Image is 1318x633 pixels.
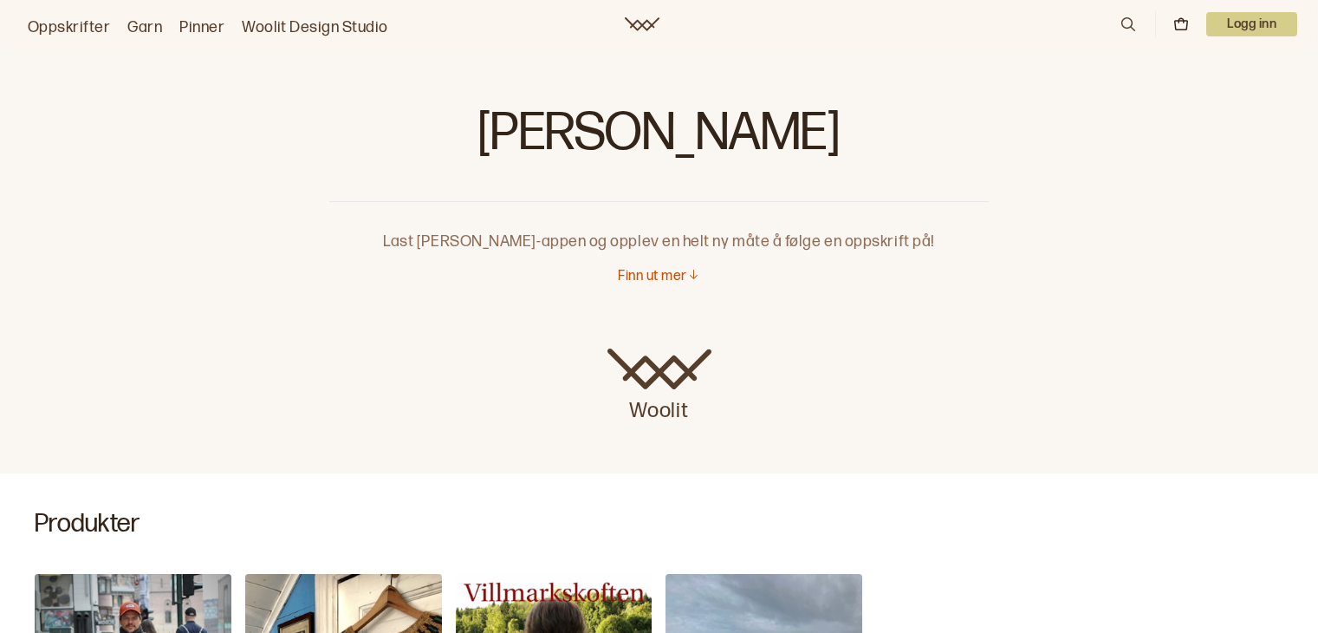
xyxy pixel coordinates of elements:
p: Finn ut mer [618,268,686,286]
a: Garn [127,16,162,40]
p: Last [PERSON_NAME]-appen og opplev en helt ny måte å følge en oppskrift på! [329,202,989,254]
img: Woolit [607,349,711,390]
a: Woolit [625,17,659,31]
button: User dropdown [1206,12,1297,36]
button: Finn ut mer [618,268,699,286]
a: Oppskrifter [28,16,110,40]
h1: [PERSON_NAME] [329,104,989,173]
p: Woolit [607,390,711,425]
a: Pinner [179,16,224,40]
a: Woolit Design Studio [242,16,388,40]
a: Woolit [607,349,711,425]
p: Logg inn [1206,12,1297,36]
